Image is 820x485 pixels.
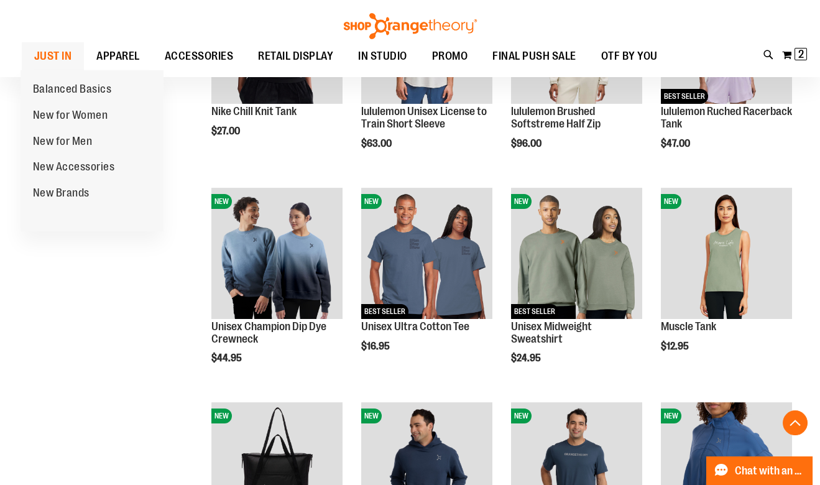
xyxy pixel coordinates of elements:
a: New Brands [21,180,102,206]
span: NEW [511,194,532,209]
span: $12.95 [661,341,691,352]
span: NEW [361,194,382,209]
span: $96.00 [511,138,543,149]
img: Unisex Midweight Sweatshirt [511,188,642,319]
span: ACCESSORIES [165,42,234,70]
a: ACCESSORIES [152,42,246,71]
span: PROMO [432,42,468,70]
a: Unisex Midweight SweatshirtNEWBEST SELLER [511,188,642,321]
a: Unisex Midweight Sweatshirt [511,320,592,345]
span: NEW [661,194,681,209]
img: Unisex Ultra Cotton Tee [361,188,492,319]
span: Balanced Basics [33,83,112,98]
ul: JUST IN [21,70,164,231]
a: New for Men [21,129,105,155]
a: Muscle TankNEW [661,188,792,321]
a: New for Women [21,103,121,129]
span: OTF BY YOU [601,42,658,70]
a: PROMO [420,42,481,71]
span: New for Women [33,109,108,124]
div: product [355,182,499,384]
span: $44.95 [211,353,244,364]
span: FINAL PUSH SALE [492,42,576,70]
button: Chat with an Expert [706,456,813,485]
span: $16.95 [361,341,392,352]
a: Muscle Tank [661,320,716,333]
span: NEW [511,409,532,423]
img: Unisex Champion Dip Dye Crewneck [211,188,343,319]
span: $27.00 [211,126,242,137]
span: NEW [211,409,232,423]
a: IN STUDIO [346,42,420,71]
a: Balanced Basics [21,76,124,103]
a: Unisex Champion Dip Dye CrewneckNEW [211,188,343,321]
span: NEW [211,194,232,209]
span: New for Men [33,135,93,150]
span: RETAIL DISPLAY [258,42,333,70]
span: Chat with an Expert [735,465,805,477]
span: BEST SELLER [511,304,558,319]
span: NEW [661,409,681,423]
a: Nike Chill Knit Tank [211,105,297,118]
span: $63.00 [361,138,394,149]
a: APPAREL [84,42,152,70]
a: New Accessories [21,154,127,180]
a: RETAIL DISPLAY [246,42,346,71]
div: product [205,182,349,396]
span: $47.00 [661,138,692,149]
a: Unisex Ultra Cotton Tee [361,320,469,333]
span: IN STUDIO [358,42,407,70]
img: Muscle Tank [661,188,792,319]
a: lululemon Ruched Racerback Tank [661,105,792,130]
span: NEW [361,409,382,423]
a: JUST IN [22,42,85,71]
span: 2 [798,48,804,60]
span: APPAREL [96,42,140,70]
span: $24.95 [511,353,543,364]
span: New Accessories [33,160,115,176]
a: lululemon Brushed Softstreme Half Zip [511,105,601,130]
a: lululemon Unisex License to Train Short Sleeve [361,105,487,130]
button: Back To Top [783,410,808,435]
a: FINAL PUSH SALE [480,42,589,71]
a: Unisex Ultra Cotton TeeNEWBEST SELLER [361,188,492,321]
img: Shop Orangetheory [342,13,479,39]
div: product [505,182,648,396]
a: Unisex Champion Dip Dye Crewneck [211,320,326,345]
span: BEST SELLER [361,304,408,319]
span: JUST IN [34,42,72,70]
span: BEST SELLER [661,89,708,104]
div: product [655,182,798,384]
span: New Brands [33,187,90,202]
a: OTF BY YOU [589,42,670,71]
